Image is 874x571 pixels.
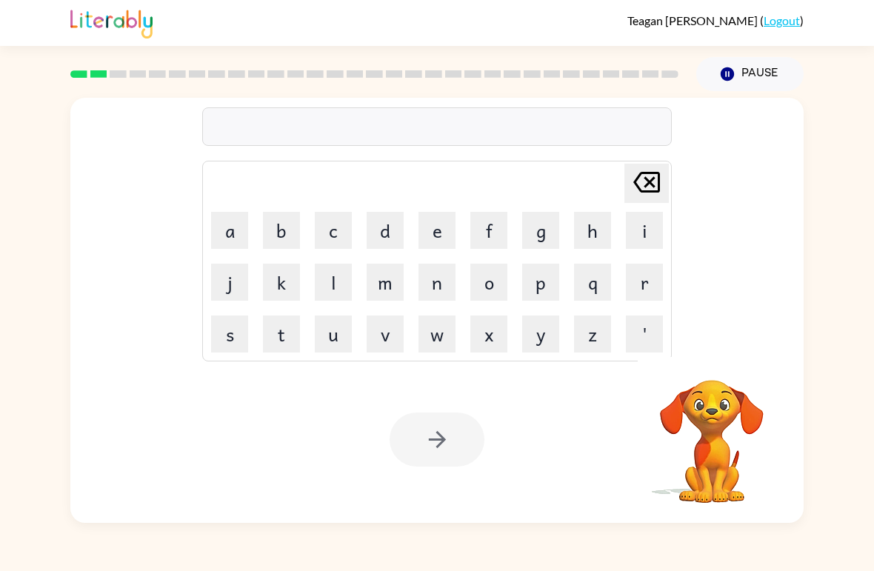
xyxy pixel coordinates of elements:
button: ' [626,315,663,353]
button: k [263,264,300,301]
button: y [522,315,559,353]
button: j [211,264,248,301]
button: p [522,264,559,301]
button: r [626,264,663,301]
button: v [367,315,404,353]
button: n [418,264,456,301]
button: z [574,315,611,353]
button: c [315,212,352,249]
button: t [263,315,300,353]
button: f [470,212,507,249]
button: h [574,212,611,249]
button: l [315,264,352,301]
button: q [574,264,611,301]
button: m [367,264,404,301]
button: Pause [696,57,804,91]
div: ( ) [627,13,804,27]
button: s [211,315,248,353]
button: w [418,315,456,353]
button: x [470,315,507,353]
a: Logout [764,13,800,27]
button: b [263,212,300,249]
button: u [315,315,352,353]
button: d [367,212,404,249]
img: Literably [70,6,153,39]
button: a [211,212,248,249]
button: g [522,212,559,249]
span: Teagan [PERSON_NAME] [627,13,760,27]
video: Your browser must support playing .mp4 files to use Literably. Please try using another browser. [638,357,786,505]
button: e [418,212,456,249]
button: i [626,212,663,249]
button: o [470,264,507,301]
